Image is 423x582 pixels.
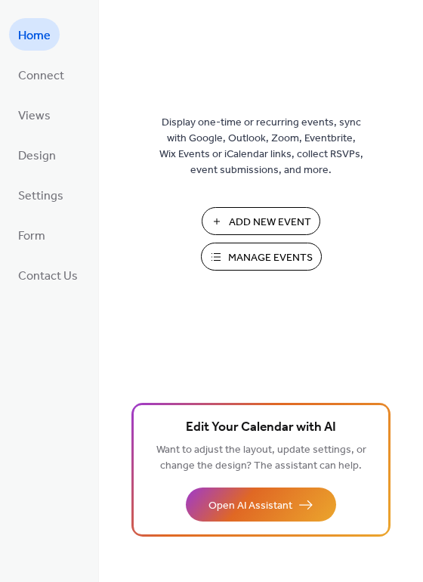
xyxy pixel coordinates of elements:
span: Want to adjust the layout, update settings, or change the design? The assistant can help. [156,440,366,476]
button: Add New Event [202,207,320,235]
button: Manage Events [201,243,322,271]
a: Settings [9,178,73,211]
a: Connect [9,58,73,91]
span: Connect [18,64,64,88]
a: Design [9,138,65,171]
button: Open AI Assistant [186,488,336,522]
a: Views [9,98,60,131]
span: Edit Your Calendar with AI [186,417,336,438]
span: Contact Us [18,265,78,288]
span: Design [18,144,56,168]
span: Form [18,224,45,248]
span: Settings [18,184,63,208]
span: Add New Event [229,215,311,231]
a: Home [9,18,60,51]
span: Display one-time or recurring events, sync with Google, Outlook, Zoom, Eventbrite, Wix Events or ... [159,115,363,178]
span: Open AI Assistant [208,498,292,514]
a: Form [9,218,54,251]
a: Contact Us [9,258,87,291]
span: Manage Events [228,250,313,266]
span: Home [18,24,51,48]
span: Views [18,104,51,128]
